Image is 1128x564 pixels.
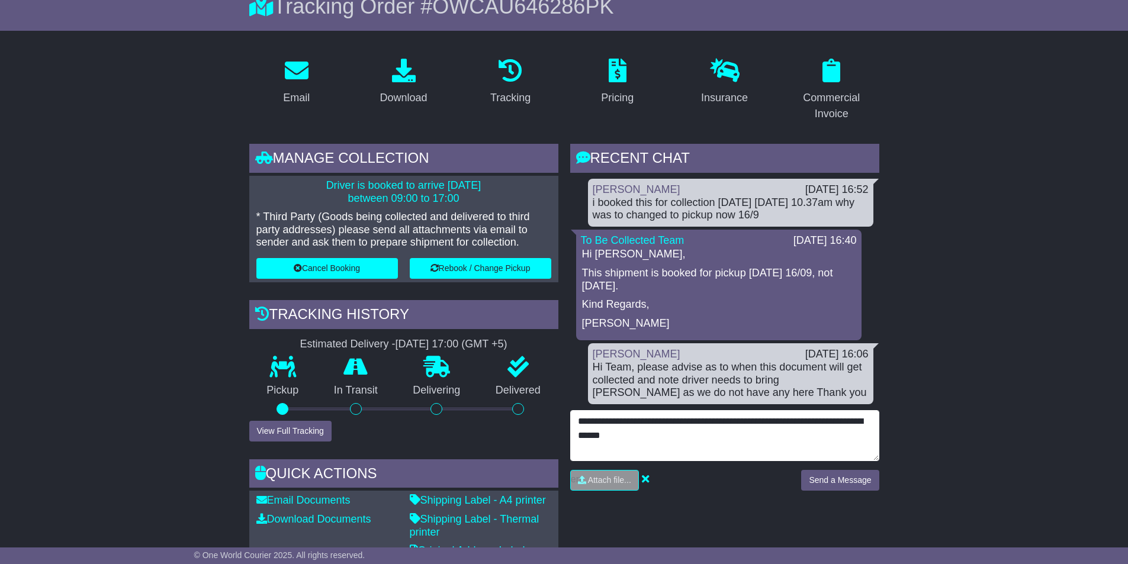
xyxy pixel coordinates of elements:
[256,494,351,506] a: Email Documents
[249,338,558,351] div: Estimated Delivery -
[256,211,551,249] p: * Third Party (Goods being collected and delivered to third party addresses) please send all atta...
[316,384,396,397] p: In Transit
[805,348,869,361] div: [DATE] 16:06
[194,550,365,560] span: © One World Courier 2025. All rights reserved.
[372,54,435,110] a: Download
[396,384,478,397] p: Delivering
[805,183,869,196] div: [DATE] 16:52
[593,196,869,222] div: i booked this for collection [DATE] [DATE] 10.37am why was to changed to pickup now 16/9
[283,90,310,106] div: Email
[490,90,531,106] div: Tracking
[249,421,332,441] button: View Full Tracking
[582,267,856,292] p: This shipment is booked for pickup [DATE] 16/09, not [DATE].
[581,234,684,246] a: To Be Collected Team
[593,54,641,110] a: Pricing
[249,384,317,397] p: Pickup
[693,54,756,110] a: Insurance
[396,338,507,351] div: [DATE] 17:00 (GMT +5)
[249,459,558,491] div: Quick Actions
[410,544,525,556] a: Original Address Label
[249,144,558,176] div: Manage collection
[793,234,857,247] div: [DATE] 16:40
[256,513,371,525] a: Download Documents
[582,248,856,261] p: Hi [PERSON_NAME],
[784,54,879,126] a: Commercial Invoice
[801,470,879,491] button: Send a Message
[570,144,879,176] div: RECENT CHAT
[701,90,748,106] div: Insurance
[601,90,634,106] div: Pricing
[410,258,551,279] button: Rebook / Change Pickup
[593,361,869,399] div: Hi Team, please advise as to when this document will get collected and note driver needs to bring...
[483,54,538,110] a: Tracking
[478,384,558,397] p: Delivered
[249,300,558,332] div: Tracking history
[275,54,317,110] a: Email
[582,317,856,330] p: [PERSON_NAME]
[256,179,551,205] p: Driver is booked to arrive [DATE] between 09:00 to 17:00
[593,183,680,195] a: [PERSON_NAME]
[410,494,546,506] a: Shipping Label - A4 printer
[410,513,539,538] a: Shipping Label - Thermal printer
[792,90,872,122] div: Commercial Invoice
[593,348,680,360] a: [PERSON_NAME]
[380,90,427,106] div: Download
[256,258,398,279] button: Cancel Booking
[582,298,856,311] p: Kind Regards,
